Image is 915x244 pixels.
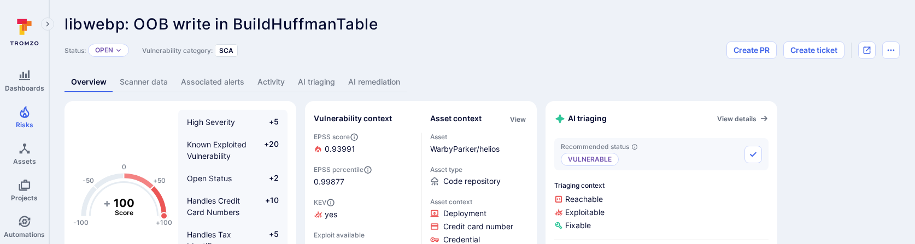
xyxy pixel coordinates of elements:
a: Scanner data [113,72,174,92]
text: -100 [73,218,89,227]
span: Known Exploited Vulnerability [187,140,247,160]
span: +10 [258,195,279,218]
button: Options menu [882,41,900,59]
span: Triaging context [554,181,769,189]
i: Expand navigation menu [44,20,51,29]
span: Open Status [187,174,232,183]
span: Assets [13,157,36,165]
span: +5 [258,116,279,128]
button: Expand navigation menu [41,17,54,31]
button: Create ticket [783,41,844,59]
button: Open [95,46,113,55]
span: Exploit available [314,231,365,239]
a: Activity [251,72,291,92]
div: Vulnerability tabs [64,72,900,92]
div: Click to view all asset context details [508,113,528,124]
a: Associated alerts [174,72,251,92]
span: +2 [258,172,279,184]
span: Click to view evidence [443,208,486,219]
span: Automations [4,230,45,239]
button: Create PR [726,41,777,59]
div: SCA [215,44,238,57]
h2: Asset context [430,113,482,124]
span: libwebp: OOB write in BuildHuffmanTable [64,15,378,33]
button: Expand dropdown [115,47,122,53]
tspan: + [103,196,111,209]
text: Score [115,209,133,217]
svg: AI triaging agent's recommendation for vulnerability status [631,144,638,150]
text: +50 [153,176,166,185]
span: EPSS score [314,133,412,141]
a: WarbyParker/helios [430,144,500,153]
span: Dashboards [5,84,44,92]
span: Status: [64,46,86,55]
span: High Severity [187,117,235,127]
span: Asset type [430,165,529,174]
span: Handles Credit Card Numbers [187,196,240,217]
span: Recommended status [561,142,638,151]
span: Reachable [554,194,769,205]
span: Risks [16,121,33,129]
span: Asset [430,133,529,141]
span: Projects [11,194,38,202]
button: Accept recommended status [744,146,762,163]
div: Open original issue [858,41,876,59]
span: Exploitable [554,207,769,218]
g: The vulnerability score is based on the parameters defined in the settings [102,196,146,217]
a: View details [717,114,769,123]
a: AI triaging [291,72,342,92]
a: Overview [64,72,113,92]
span: Vulnerability category: [142,46,213,55]
span: KEV [314,198,412,207]
span: Code repository [443,176,501,187]
span: Asset context [430,198,529,206]
h2: AI triaging [554,113,607,124]
text: 0 [122,163,126,171]
text: +100 [156,218,172,227]
text: -50 [83,176,94,185]
span: Click to view evidence [443,221,513,232]
button: View [508,115,528,123]
p: Vulnerable [561,153,619,166]
a: AI remediation [342,72,407,92]
span: EPSS percentile [314,165,412,174]
span: yes [325,209,337,220]
span: +20 [258,139,279,162]
span: 0.99877 [314,176,412,187]
h2: Vulnerability context [314,113,392,124]
tspan: 100 [114,196,134,209]
span: Fixable [554,220,769,231]
span: 0.93991 [325,144,355,154]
